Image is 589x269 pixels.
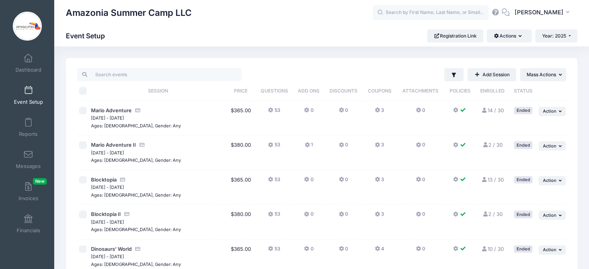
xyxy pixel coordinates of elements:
a: Registration Link [427,29,483,43]
td: $365.00 [227,101,255,136]
div: Ended [514,211,532,218]
div: Ended [514,176,532,183]
a: Reports [10,114,47,141]
button: Action [539,211,566,220]
button: 0 [339,245,348,257]
a: InvoicesNew [10,178,47,205]
span: Action [543,108,556,114]
span: Discounts [330,88,357,94]
button: 0 [416,211,425,222]
i: Accepting Credit Card Payments [134,108,141,113]
button: 3 [375,211,384,222]
a: Messages [10,146,47,173]
button: Action [539,141,566,151]
button: Mass Actions [520,68,566,81]
i: Accepting Credit Card Payments [139,142,145,147]
button: 53 [268,245,280,257]
div: Ended [514,141,532,149]
button: 0 [339,107,348,118]
button: 0 [304,107,313,118]
small: Ages: [DEMOGRAPHIC_DATA], Gender: Any [91,158,181,163]
span: Year: 2025 [542,33,566,39]
button: 1 [305,141,313,152]
span: Questions [260,88,288,94]
button: 53 [268,141,280,152]
span: Blocktopia [91,176,117,183]
button: 0 [416,245,425,257]
span: Action [543,178,556,183]
input: Search events [77,68,242,81]
span: Action [543,212,556,218]
th: Status [510,81,537,101]
button: 3 [375,176,384,187]
button: 3 [375,141,384,152]
button: Actions [487,29,531,43]
span: Blocktopia II [91,211,121,217]
button: Action [539,107,566,116]
th: Attachments [396,81,445,101]
button: 0 [304,211,313,222]
th: Price [227,81,255,101]
input: Search by First Name, Last Name, or Email... [373,5,489,21]
small: Ages: [DEMOGRAPHIC_DATA], Gender: Any [91,227,181,232]
td: $380.00 [227,135,255,170]
span: Dinosaurs' World [91,246,132,252]
span: Financials [17,227,40,234]
span: Mario Adventure II [91,142,136,148]
span: Add Ons [298,88,319,94]
a: Add Session [467,68,516,81]
td: $380.00 [227,205,255,240]
span: Action [543,247,556,252]
button: Action [539,176,566,185]
th: Coupons [363,81,396,101]
span: Mario Adventure [91,107,132,113]
button: 0 [339,176,348,187]
button: 3 [375,107,384,118]
small: [DATE] - [DATE] [91,254,124,259]
span: Event Setup [14,99,43,105]
h1: Amazonia Summer Camp LLC [66,4,192,22]
button: [PERSON_NAME] [510,4,577,22]
td: $365.00 [227,170,255,205]
th: Policies [445,81,475,101]
button: 0 [416,176,425,187]
a: 2 / 30 [482,211,503,217]
button: 53 [268,176,280,187]
span: Attachments [402,88,438,94]
h1: Event Setup [66,32,112,40]
a: 2 / 30 [482,142,503,148]
span: New [33,178,47,185]
small: [DATE] - [DATE] [91,150,124,156]
i: Accepting Credit Card Payments [134,247,141,252]
i: Accepting Credit Card Payments [119,177,125,182]
button: 0 [416,107,425,118]
small: [DATE] - [DATE] [91,219,124,225]
th: Session [89,81,226,101]
span: Coupons [368,88,392,94]
span: Invoices [19,195,38,202]
button: 0 [304,245,313,257]
span: Dashboard [15,67,41,73]
button: 0 [416,141,425,152]
span: Mass Actions [527,72,556,77]
div: Ended [514,107,532,114]
button: 0 [339,141,348,152]
span: Reports [19,131,38,137]
a: 13 / 30 [481,176,504,183]
button: Year: 2025 [535,29,577,43]
small: [DATE] - [DATE] [91,185,124,190]
img: Amazonia Summer Camp LLC [13,12,42,41]
small: Ages: [DEMOGRAPHIC_DATA], Gender: Any [91,192,181,198]
span: Messages [16,163,41,170]
a: Event Setup [10,82,47,109]
a: Financials [10,210,47,237]
span: Action [543,143,556,149]
div: Ended [514,245,532,253]
span: Policies [449,88,470,94]
button: 53 [268,107,280,118]
small: Ages: [DEMOGRAPHIC_DATA], Gender: Any [91,262,181,267]
button: 0 [339,211,348,222]
button: Action [539,245,566,255]
th: Enrolled [475,81,510,101]
span: [PERSON_NAME] [515,8,563,17]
